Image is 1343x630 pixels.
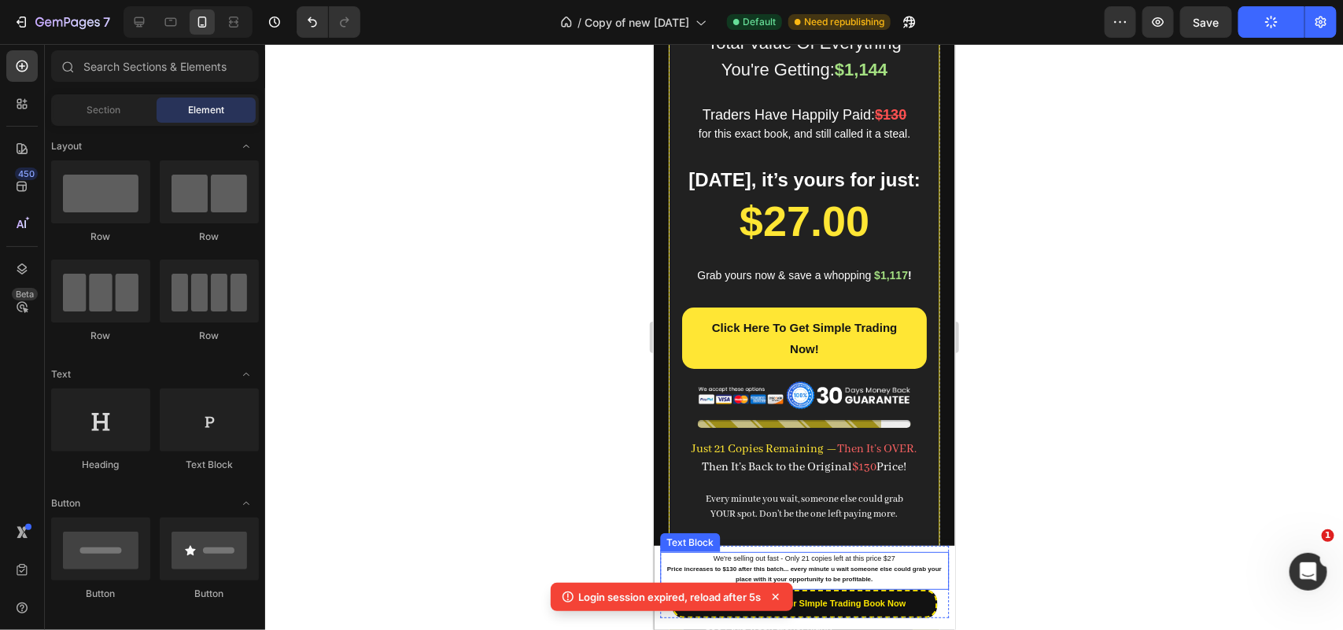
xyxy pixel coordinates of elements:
span: Text [51,367,71,381]
span: 1 [1322,529,1334,542]
div: Button [160,587,259,601]
iframe: Intercom live chat [1290,553,1327,591]
p: 7 [103,13,110,31]
input: Search Sections & Elements [51,50,259,82]
div: Row [160,329,259,343]
button: 7 [6,6,117,38]
span: Element [188,103,224,117]
span: Toggle open [234,491,259,516]
div: Undo/Redo [297,6,360,38]
span: Section [87,103,121,117]
span: Layout [51,139,82,153]
p: Login session expired, reload after 5s [579,589,762,605]
div: Beta [12,288,38,300]
div: Button [51,587,150,601]
span: Need republishing [804,15,884,29]
span: Default [743,15,776,29]
div: Row [51,329,150,343]
div: Row [51,230,150,244]
span: Button [51,496,80,510]
div: Heading [51,458,150,472]
iframe: Design area [654,44,955,630]
div: Text Block [160,458,259,472]
div: Row [160,230,259,244]
span: Copy of new [DATE] [585,14,689,31]
span: Save [1194,16,1219,29]
div: 450 [15,168,38,180]
span: / [577,14,581,31]
button: Save [1180,6,1232,38]
span: Toggle open [234,134,259,159]
span: Toggle open [234,362,259,387]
